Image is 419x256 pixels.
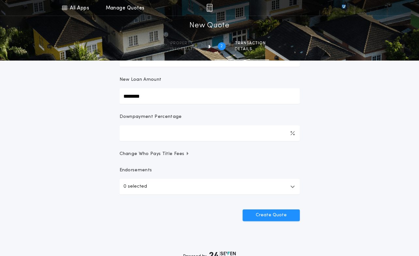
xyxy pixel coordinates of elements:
input: Downpayment Percentage [120,125,300,141]
button: Create Quote [243,209,300,221]
img: vs-icon [330,5,357,11]
p: Endorsements [120,167,300,174]
span: information [170,47,201,52]
span: Change Who Pays Title Fees [120,151,190,157]
p: New Loan Amount [120,77,162,83]
h1: New Quote [189,21,229,31]
h2: 2 [220,44,223,49]
span: Transaction [235,41,266,46]
img: img [206,4,213,12]
button: Change Who Pays Title Fees [120,151,300,157]
p: Downpayment Percentage [120,114,182,120]
span: details [235,47,266,52]
input: New Loan Amount [120,88,300,104]
span: Property [170,41,201,46]
button: 0 selected [120,179,300,194]
p: 0 selected [123,183,147,191]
